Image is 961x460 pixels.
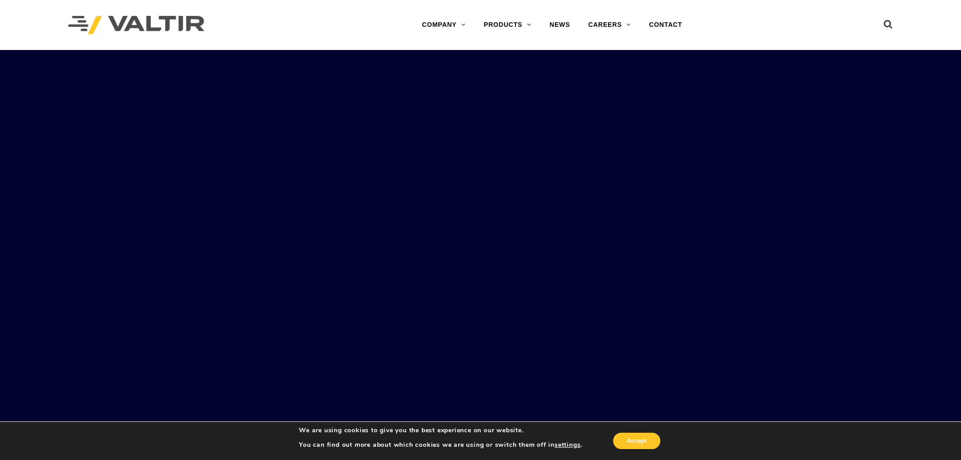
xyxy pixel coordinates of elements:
p: You can find out more about which cookies we are using or switch them off in . [299,441,582,449]
p: We are using cookies to give you the best experience on our website. [299,426,582,435]
a: PRODUCTS [475,16,540,34]
img: Valtir [68,16,204,35]
button: settings [555,441,580,449]
a: CAREERS [579,16,640,34]
a: NEWS [540,16,579,34]
button: Accept [613,433,660,449]
a: CONTACT [640,16,691,34]
a: COMPANY [413,16,475,34]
